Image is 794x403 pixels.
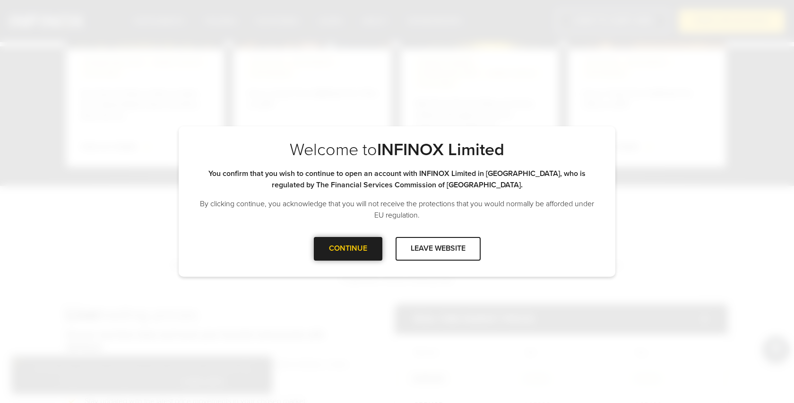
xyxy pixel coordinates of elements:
[198,140,596,160] p: Welcome to
[314,237,382,260] div: CONTINUE
[396,237,481,260] div: LEAVE WEBSITE
[377,140,504,160] strong: INFINOX Limited
[208,169,586,190] strong: You confirm that you wish to continue to open an account with INFINOX Limited in [GEOGRAPHIC_DATA...
[198,198,596,221] p: By clicking continue, you acknowledge that you will not receive the protections that you would no...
